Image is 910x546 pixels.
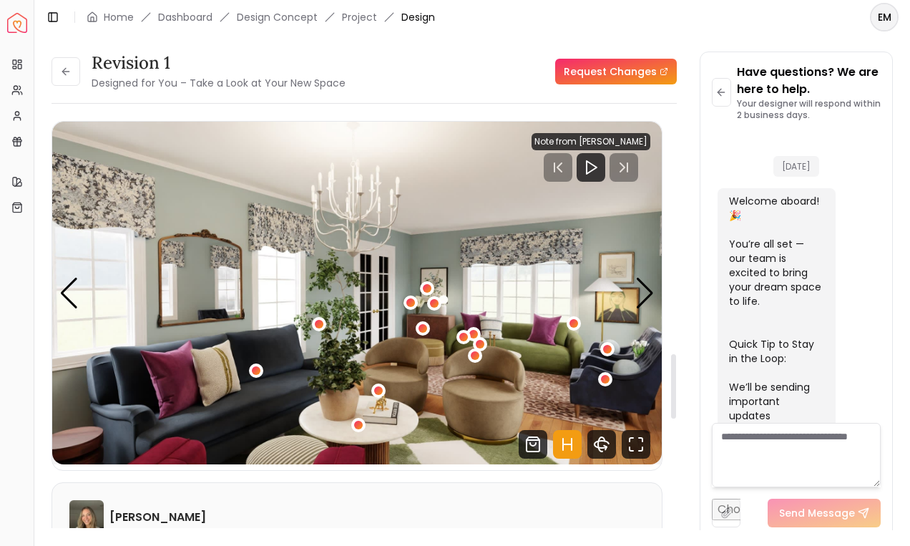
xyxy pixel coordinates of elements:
[519,430,547,459] svg: Shop Products from this design
[635,278,655,309] div: Next slide
[555,59,677,84] a: Request Changes
[87,10,435,24] nav: breadcrumb
[871,4,897,30] span: EM
[52,122,662,464] img: Design Render 1
[773,156,819,177] span: [DATE]
[401,10,435,24] span: Design
[532,133,650,150] div: Note from [PERSON_NAME]
[7,13,27,33] img: Spacejoy Logo
[582,159,600,176] svg: Play
[92,52,346,74] h3: Revision 1
[59,278,79,309] div: Previous slide
[622,430,650,459] svg: Fullscreen
[104,10,134,24] a: Home
[109,509,206,526] h6: [PERSON_NAME]
[7,13,27,33] a: Spacejoy
[737,64,881,98] p: Have questions? We are here to help.
[553,430,582,459] svg: Hotspots Toggle
[158,10,212,24] a: Dashboard
[237,10,318,24] li: Design Concept
[92,76,346,90] small: Designed for You – Take a Look at Your New Space
[870,3,899,31] button: EM
[69,500,104,535] img: Sarah Nelson
[52,122,662,464] div: Carousel
[587,430,616,459] svg: 360 View
[52,122,662,464] div: 1 / 6
[737,98,881,121] p: Your designer will respond within 2 business days.
[342,10,377,24] a: Project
